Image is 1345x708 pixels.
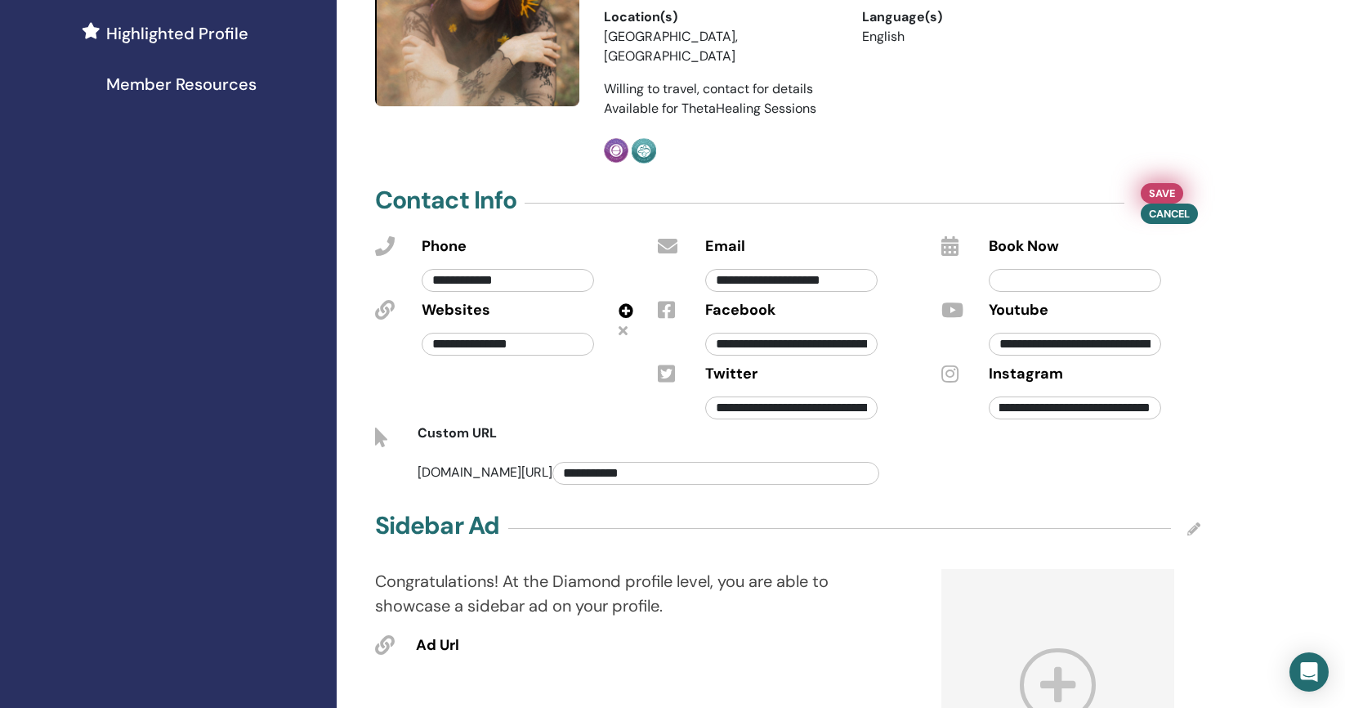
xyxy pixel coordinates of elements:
button: Cancel [1141,204,1198,224]
span: Websites [422,300,490,321]
li: [GEOGRAPHIC_DATA], [GEOGRAPHIC_DATA] [604,27,838,66]
span: Location(s) [604,7,677,27]
h4: Contact Info [375,186,516,215]
span: Save [1149,185,1175,202]
span: Available for ThetaHealing Sessions [604,100,816,117]
span: Book Now [989,236,1059,258]
span: Highlighted Profile [106,21,248,46]
div: Language(s) [862,7,1097,27]
span: Willing to travel, contact for details [604,80,813,97]
h4: Sidebar Ad [375,511,500,540]
span: Custom URL [418,424,497,441]
li: English [862,27,1097,47]
span: Member Resources [106,72,257,96]
span: Twitter [705,364,757,385]
span: Phone [422,236,467,258]
span: Ad Url [416,635,459,656]
p: Congratulations! At the Diamond profile level, you are able to showcase a sidebar ad on your prof... [375,569,847,618]
div: Open Intercom Messenger [1289,652,1329,692]
span: Instagram [989,364,1063,385]
span: Facebook [705,300,775,321]
span: Youtube [989,300,1048,321]
span: [DOMAIN_NAME][URL] [418,464,886,481]
span: Cancel [1149,207,1190,221]
button: Save [1141,183,1183,204]
span: Email [705,236,745,258]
